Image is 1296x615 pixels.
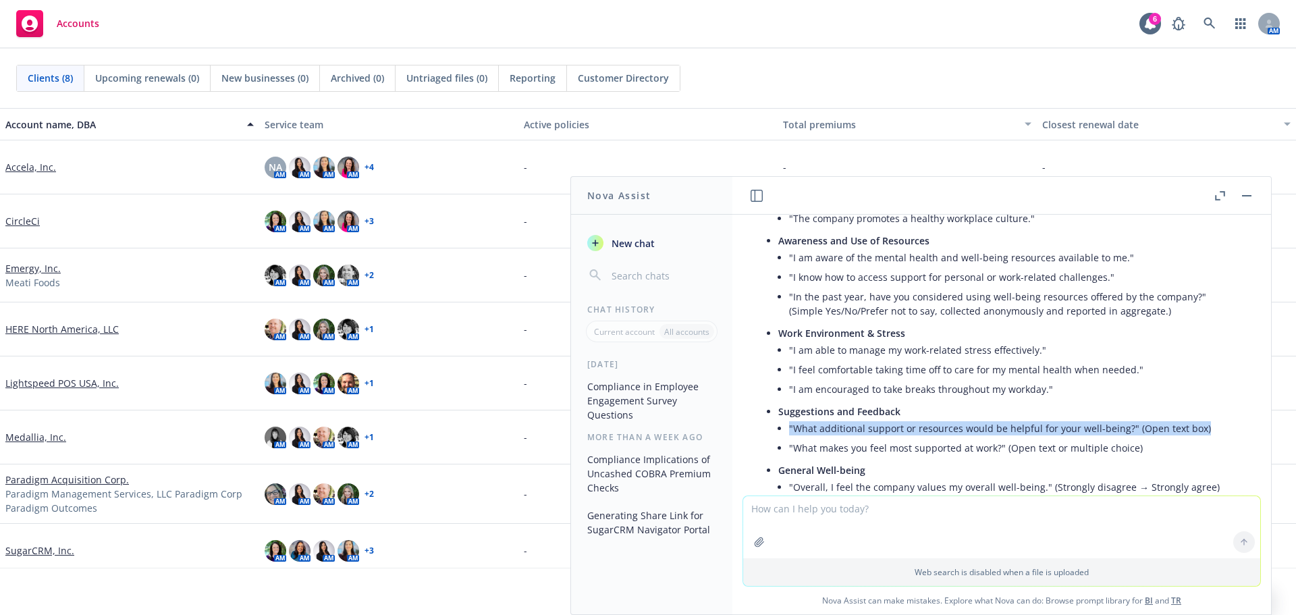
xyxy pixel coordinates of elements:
[337,265,359,286] img: photo
[524,430,527,444] span: -
[313,373,335,394] img: photo
[364,433,374,442] a: + 1
[337,373,359,394] img: photo
[778,108,1037,140] button: Total premiums
[289,319,310,340] img: photo
[364,547,374,555] a: + 3
[265,483,286,505] img: photo
[289,265,310,286] img: photo
[1165,10,1192,37] a: Report a Bug
[789,340,1236,360] li: "I am able to manage my work-related stress effectively."
[313,157,335,178] img: photo
[524,487,527,501] span: -
[751,566,1252,578] p: Web search is disabled when a file is uploaded
[289,211,310,232] img: photo
[664,326,709,338] p: All accounts
[313,483,335,505] img: photo
[331,71,384,85] span: Archived (0)
[364,325,374,333] a: + 1
[95,71,199,85] span: Upcoming renewals (0)
[1171,595,1181,606] a: TR
[789,360,1236,379] li: "I feel comfortable taking time off to care for my mental health when needed."
[738,587,1266,614] span: Nova Assist can make mistakes. Explore what Nova can do: Browse prompt library for and
[337,540,359,562] img: photo
[1037,108,1296,140] button: Closest renewal date
[524,543,527,558] span: -
[11,5,105,43] a: Accounts
[337,157,359,178] img: photo
[364,379,374,387] a: + 1
[289,373,310,394] img: photo
[783,117,1017,132] div: Total premiums
[778,405,900,418] span: Suggestions and Feedback
[789,379,1236,399] li: "I am encouraged to take breaks throughout my workday."
[783,160,786,174] span: -
[337,483,359,505] img: photo
[406,71,487,85] span: Untriaged files (0)
[582,448,722,499] button: Compliance Implications of Uncashed COBRA Premium Checks
[337,427,359,448] img: photo
[524,322,527,336] span: -
[582,375,722,426] button: Compliance in Employee Engagement Survey Questions
[571,358,732,370] div: [DATE]
[5,160,56,174] a: Accela, Inc.
[265,211,286,232] img: photo
[265,427,286,448] img: photo
[524,268,527,282] span: -
[265,117,513,132] div: Service team
[578,71,669,85] span: Customer Directory
[789,438,1236,458] li: "What makes you feel most supported at work?" (Open text or multiple choice)
[5,473,129,487] a: Paradigm Acquisition Corp.
[571,304,732,315] div: Chat History
[5,261,61,275] a: Emergy, Inc.
[364,163,374,171] a: + 4
[1196,10,1223,37] a: Search
[337,211,359,232] img: photo
[28,71,73,85] span: Clients (8)
[789,477,1236,497] li: "Overall, I feel the company values my overall well-being." (Strongly disagree → Strongly agree)
[789,267,1236,287] li: "I know how to access support for personal or work-related challenges."
[789,419,1236,438] li: "What additional support or resources would be helpful for your well-being?" (Open text box)
[5,275,60,290] span: Meati Foods
[313,319,335,340] img: photo
[313,427,335,448] img: photo
[789,209,1236,228] li: "The company promotes a healthy workplace culture."
[289,157,310,178] img: photo
[1042,160,1046,174] span: -
[5,322,119,336] a: HERE North America, LLC
[289,427,310,448] img: photo
[57,18,99,29] span: Accounts
[337,319,359,340] img: photo
[269,160,282,174] span: NA
[571,431,732,443] div: More than a week ago
[5,543,74,558] a: SugarCRM, Inc.
[265,373,286,394] img: photo
[364,271,374,279] a: + 2
[259,108,518,140] button: Service team
[313,265,335,286] img: photo
[1149,13,1161,25] div: 6
[265,265,286,286] img: photo
[518,108,778,140] button: Active policies
[313,211,335,232] img: photo
[5,430,66,444] a: Medallia, Inc.
[594,326,655,338] p: Current account
[5,117,239,132] div: Account name, DBA
[609,266,716,285] input: Search chats
[1042,117,1276,132] div: Closest renewal date
[609,236,655,250] span: New chat
[778,327,905,340] span: Work Environment & Stress
[524,214,527,228] span: -
[582,231,722,255] button: New chat
[1145,595,1153,606] a: BI
[778,234,929,247] span: Awareness and Use of Resources
[313,540,335,562] img: photo
[5,214,40,228] a: CircleCi
[789,287,1236,321] li: "In the past year, have you considered using well-being resources offered by the company?" (Simpl...
[5,376,119,390] a: Lightspeed POS USA, Inc.
[510,71,556,85] span: Reporting
[1227,10,1254,37] a: Switch app
[5,487,254,515] span: Paradigm Management Services, LLC Paradigm Corp Paradigm Outcomes
[524,117,772,132] div: Active policies
[789,248,1236,267] li: "I am aware of the mental health and well-being resources available to me."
